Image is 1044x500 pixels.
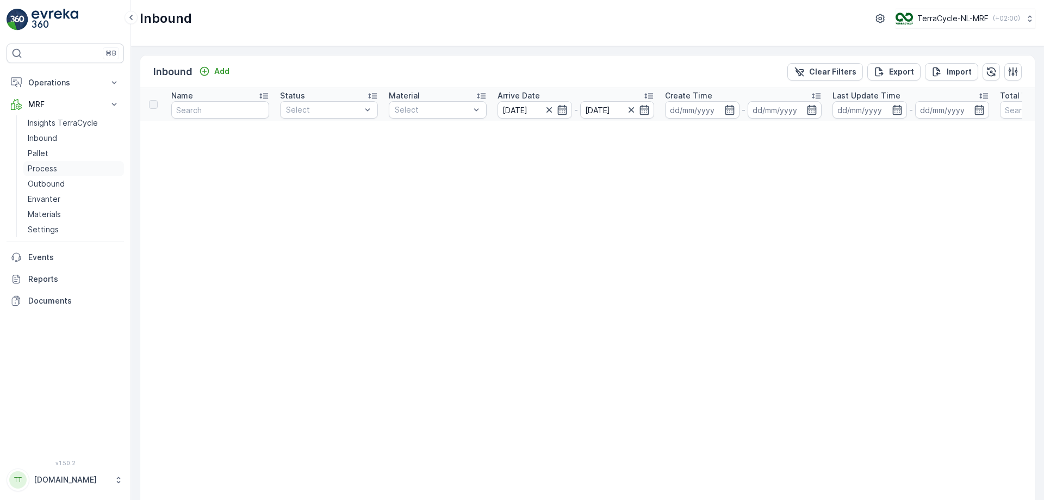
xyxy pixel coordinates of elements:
[214,66,229,77] p: Add
[280,90,305,101] p: Status
[7,268,124,290] a: Reports
[574,103,578,116] p: -
[28,209,61,220] p: Materials
[171,90,193,101] p: Name
[580,101,655,119] input: dd/mm/yyyy
[748,101,822,119] input: dd/mm/yyyy
[896,9,1035,28] button: TerraCycle-NL-MRF(+02:00)
[23,222,124,237] a: Settings
[105,49,116,58] p: ⌘B
[993,14,1020,23] p: ( +02:00 )
[23,207,124,222] a: Materials
[28,148,48,159] p: Pallet
[832,101,907,119] input: dd/mm/yyyy
[787,63,863,81] button: Clear Filters
[7,72,124,94] button: Operations
[7,9,28,30] img: logo
[809,66,856,77] p: Clear Filters
[7,246,124,268] a: Events
[7,460,124,466] span: v 1.50.2
[7,290,124,312] a: Documents
[947,66,972,77] p: Import
[867,63,921,81] button: Export
[23,146,124,161] a: Pallet
[925,63,978,81] button: Import
[28,178,65,189] p: Outbound
[498,90,540,101] p: Arrive Date
[7,94,124,115] button: MRF
[742,103,745,116] p: -
[915,101,990,119] input: dd/mm/yyyy
[28,274,120,285] p: Reports
[28,194,60,205] p: Envanter
[34,474,109,485] p: [DOMAIN_NAME]
[909,103,913,116] p: -
[832,90,900,101] p: Last Update Time
[286,104,361,115] p: Select
[9,471,27,489] div: TT
[917,13,989,24] p: TerraCycle-NL-MRF
[28,163,57,174] p: Process
[140,10,192,27] p: Inbound
[28,118,98,128] p: Insights TerraCycle
[28,224,59,235] p: Settings
[395,104,470,115] p: Select
[28,252,120,263] p: Events
[23,192,124,207] a: Envanter
[665,101,739,119] input: dd/mm/yyyy
[28,133,57,144] p: Inbound
[171,101,269,119] input: Search
[153,64,192,79] p: Inbound
[889,66,914,77] p: Export
[23,115,124,131] a: Insights TerraCycle
[23,176,124,192] a: Outbound
[28,77,102,88] p: Operations
[896,13,913,24] img: TC_v739CUj.png
[665,90,712,101] p: Create Time
[28,295,120,306] p: Documents
[7,468,124,491] button: TT[DOMAIN_NAME]
[28,99,102,110] p: MRF
[389,90,420,101] p: Material
[23,131,124,146] a: Inbound
[498,101,572,119] input: dd/mm/yyyy
[32,9,78,30] img: logo_light-DOdMpM7g.png
[23,161,124,176] a: Process
[195,65,234,78] button: Add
